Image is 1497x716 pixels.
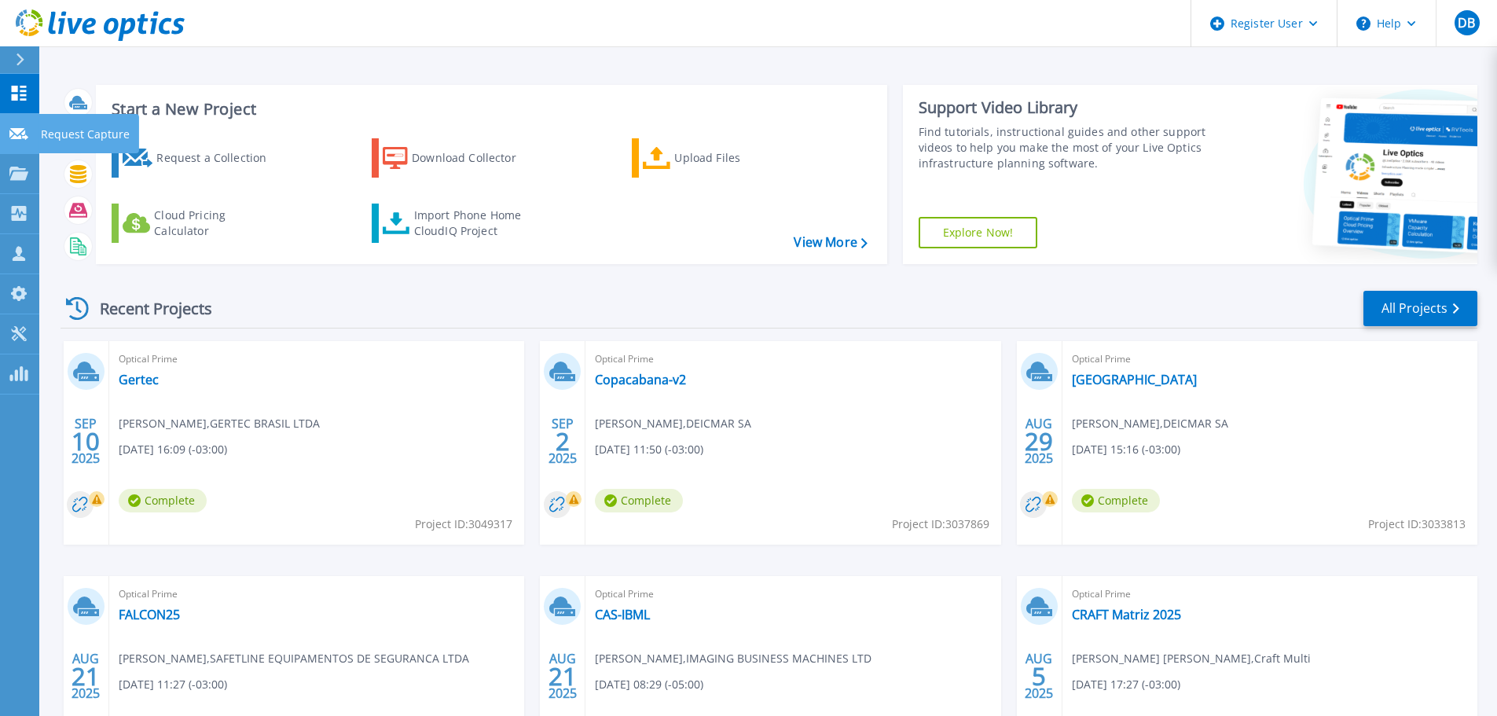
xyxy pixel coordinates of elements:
[1458,17,1475,29] span: DB
[1024,413,1054,470] div: AUG 2025
[549,670,577,683] span: 21
[674,142,800,174] div: Upload Files
[119,489,207,512] span: Complete
[595,607,650,622] a: CAS-IBML
[1025,435,1053,448] span: 29
[1072,372,1197,387] a: [GEOGRAPHIC_DATA]
[556,435,570,448] span: 2
[919,217,1038,248] a: Explore Now!
[41,114,130,155] p: Request Capture
[119,586,515,603] span: Optical Prime
[919,97,1212,118] div: Support Video Library
[1072,441,1180,458] span: [DATE] 15:16 (-03:00)
[72,670,100,683] span: 21
[595,351,991,368] span: Optical Prime
[119,676,227,693] span: [DATE] 11:27 (-03:00)
[595,489,683,512] span: Complete
[415,516,512,533] span: Project ID: 3049317
[119,607,180,622] a: FALCON25
[1072,676,1180,693] span: [DATE] 17:27 (-03:00)
[119,650,469,667] span: [PERSON_NAME] , SAFETLINE EQUIPAMENTOS DE SEGURANCA LTDA
[414,207,537,239] div: Import Phone Home CloudIQ Project
[595,372,686,387] a: Copacabana-v2
[1072,489,1160,512] span: Complete
[595,676,703,693] span: [DATE] 08:29 (-05:00)
[1368,516,1466,533] span: Project ID: 3033813
[1363,291,1477,326] a: All Projects
[919,124,1212,171] div: Find tutorials, instructional guides and other support videos to help you make the most of your L...
[1072,415,1228,432] span: [PERSON_NAME] , DEICMAR SA
[412,142,538,174] div: Download Collector
[61,289,233,328] div: Recent Projects
[595,441,703,458] span: [DATE] 11:50 (-03:00)
[154,207,280,239] div: Cloud Pricing Calculator
[892,516,989,533] span: Project ID: 3037869
[794,235,867,250] a: View More
[119,415,320,432] span: [PERSON_NAME] , GERTEC BRASIL LTDA
[632,138,807,178] a: Upload Files
[156,142,282,174] div: Request a Collection
[595,650,871,667] span: [PERSON_NAME] , IMAGING BUSINESS MACHINES LTD
[119,351,515,368] span: Optical Prime
[112,204,287,243] a: Cloud Pricing Calculator
[119,441,227,458] span: [DATE] 16:09 (-03:00)
[548,413,578,470] div: SEP 2025
[112,138,287,178] a: Request a Collection
[71,413,101,470] div: SEP 2025
[548,648,578,705] div: AUG 2025
[595,586,991,603] span: Optical Prime
[1032,670,1046,683] span: 5
[1072,607,1181,622] a: CRAFT Matriz 2025
[1072,650,1311,667] span: [PERSON_NAME] [PERSON_NAME] , Craft Multi
[112,101,867,118] h3: Start a New Project
[71,648,101,705] div: AUG 2025
[1072,586,1468,603] span: Optical Prime
[595,415,751,432] span: [PERSON_NAME] , DEICMAR SA
[1072,351,1468,368] span: Optical Prime
[1024,648,1054,705] div: AUG 2025
[119,372,159,387] a: Gertec
[372,138,547,178] a: Download Collector
[72,435,100,448] span: 10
